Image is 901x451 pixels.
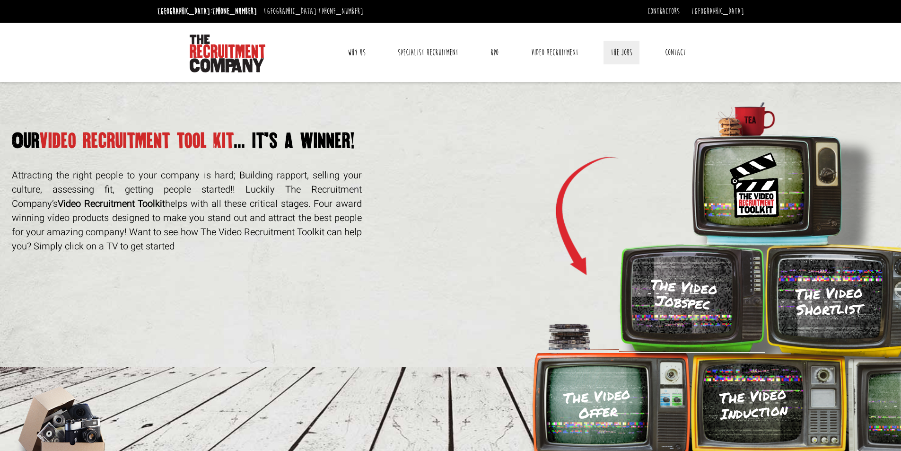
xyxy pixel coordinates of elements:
[12,133,511,150] h1: video recruitment tool kit
[726,149,782,221] img: Toolkit_Logo.svg
[658,41,693,64] a: Contact
[391,41,465,64] a: Specialist Recruitment
[319,6,363,17] a: [PHONE_NUMBER]
[718,386,788,423] h3: The Video Induction
[619,101,901,243] img: tv-blue.png
[190,35,265,72] img: The Recruitment Company
[524,41,586,64] a: Video Recruitment
[649,276,718,313] h3: The Video Jobspec
[483,41,506,64] a: RPO
[155,4,259,19] li: [GEOGRAPHIC_DATA]:
[530,101,619,350] img: Arrow.png
[12,168,362,254] p: Attracting the right people to your company is hard; Building rapport, selling your culture, asse...
[58,197,165,211] strong: Video Recruitment Toolkit
[765,243,901,353] img: tv-yellow-bright.png
[212,6,257,17] a: [PHONE_NUMBER]
[234,129,355,152] span: ... it’s a winner!
[647,6,680,17] a: Contractors
[12,129,40,152] span: Our
[619,243,765,352] img: TV-Green.png
[604,41,639,64] a: The Jobs
[563,386,632,423] h3: The Video Offer
[341,41,373,64] a: Why Us
[691,6,744,17] a: [GEOGRAPHIC_DATA]
[776,283,883,319] h3: The Video Shortlist
[262,4,366,19] li: [GEOGRAPHIC_DATA]:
